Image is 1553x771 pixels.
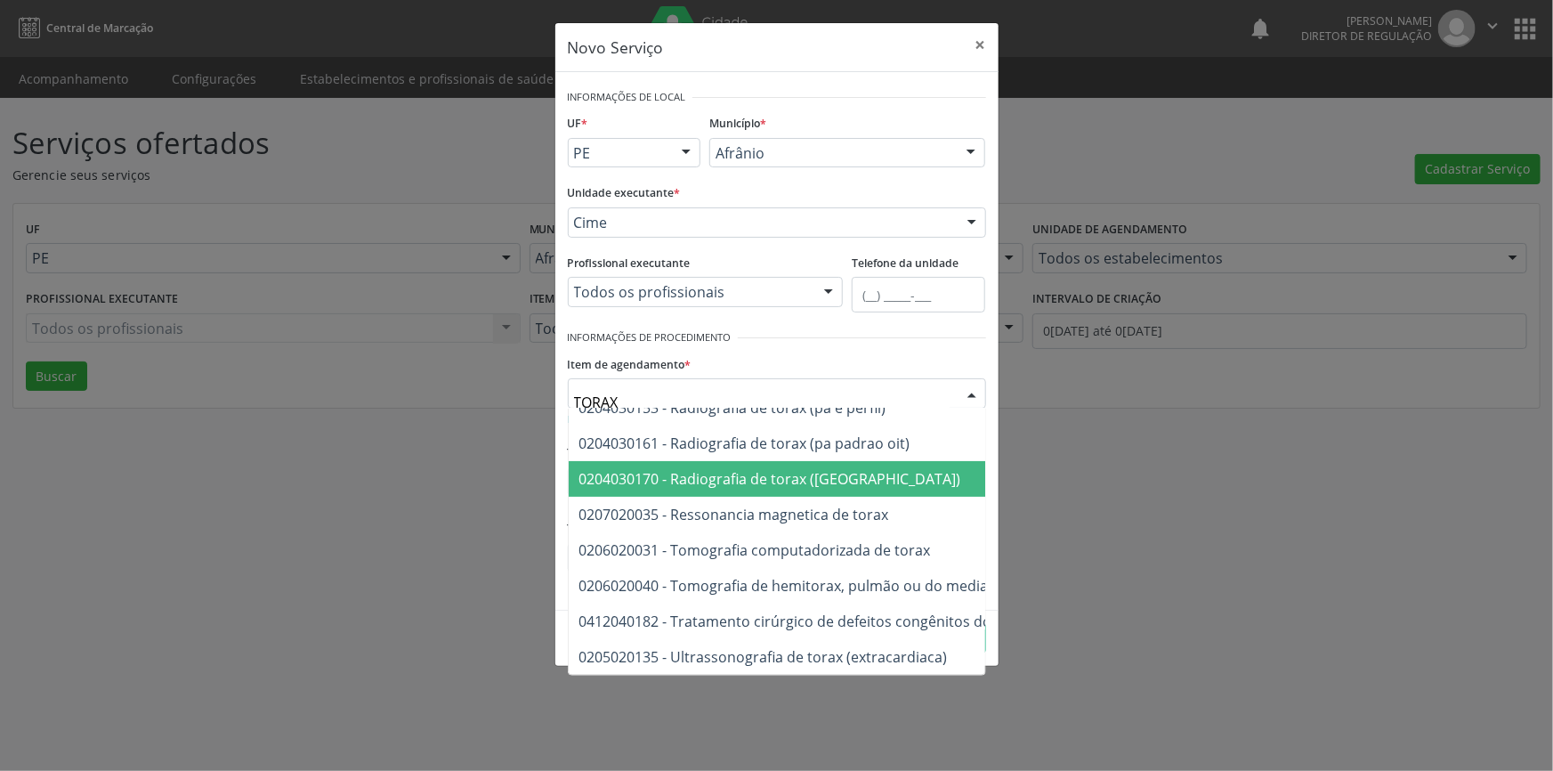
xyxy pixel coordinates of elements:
h5: Novo Serviço [568,36,664,59]
span: 0205020135 - Ultrassonografia de torax (extracardiaca) [579,647,948,667]
span: 0206020040 - Tomografia de hemitorax, pulmão ou do mediastino [579,576,1023,596]
span: 0204030170 - Radiografia de torax ([GEOGRAPHIC_DATA]) [579,469,961,489]
small: Informações de Procedimento [568,330,732,345]
input: Buscar por procedimento [574,385,950,420]
label: UF [568,110,588,138]
span: 0207020035 - Ressonancia magnetica de torax [579,505,889,524]
label: Município [709,110,766,138]
span: PE [574,144,665,162]
span: Todos os profissionais [574,283,807,301]
span: Afrânio [716,144,949,162]
label: Item de agendamento [568,351,692,378]
span: 0206020031 - Tomografia computadorizada de torax [579,540,931,560]
label: Unidade executante [568,180,681,207]
label: Profissional executante [568,250,691,278]
label: Telefone da unidade [852,250,958,278]
input: (__) _____-___ [852,277,985,312]
span: 0204030161 - Radiografia de torax (pa padrao oit) [579,434,910,453]
span: Cime [574,214,950,231]
button: Close [963,23,999,67]
span: 0412040182 - Tratamento cirúrgico de defeitos congênitos do torax [579,612,1031,631]
small: Informações de Local [568,90,686,105]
